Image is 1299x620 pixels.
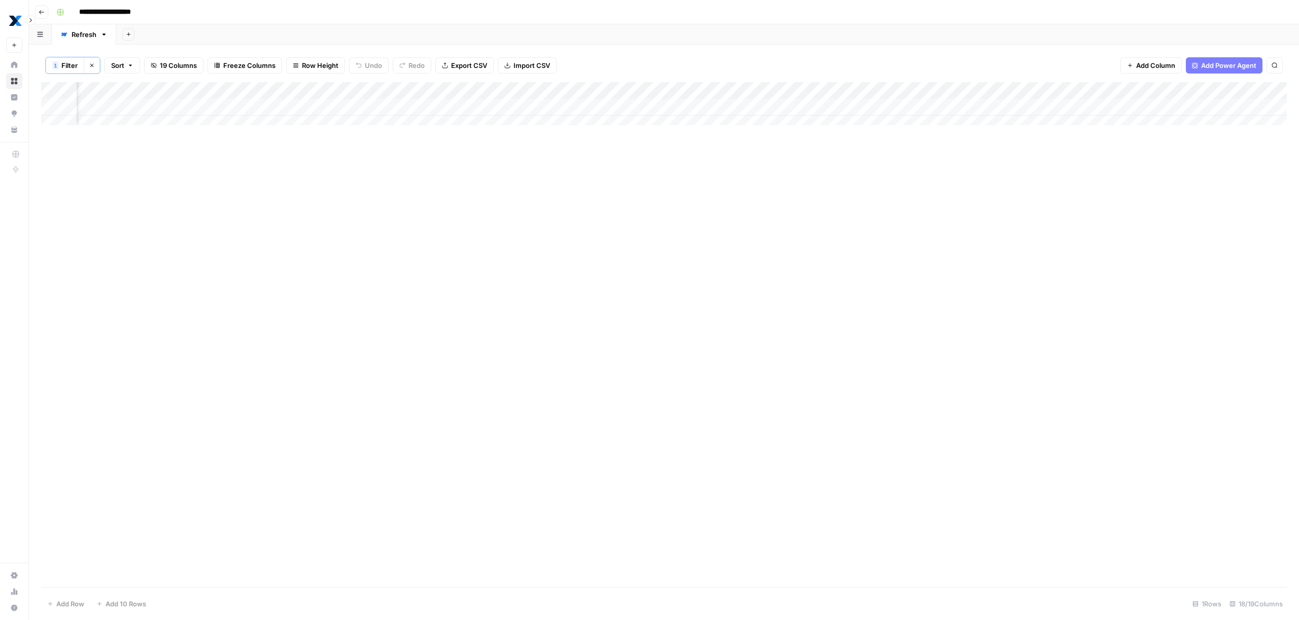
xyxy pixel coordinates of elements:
span: Import CSV [514,60,550,70]
button: Workspace: MaintainX [6,8,22,33]
a: Usage [6,583,22,600]
span: Redo [408,60,425,70]
div: 1 [52,61,58,69]
div: Refresh [72,29,96,40]
span: Add Power Agent [1201,60,1256,70]
a: Browse [6,73,22,89]
a: Settings [6,567,22,583]
span: 19 Columns [160,60,197,70]
button: 1Filter [46,57,84,74]
button: Add Column [1120,57,1182,74]
a: Home [6,57,22,73]
span: Filter [61,60,78,70]
button: Help + Support [6,600,22,616]
button: Add Row [41,596,90,612]
span: Row Height [302,60,338,70]
img: MaintainX Logo [6,12,24,30]
button: Add 10 Rows [90,596,152,612]
span: 1 [54,61,57,69]
button: Undo [349,57,389,74]
button: Import CSV [498,57,557,74]
div: 1 Rows [1188,596,1225,612]
span: Freeze Columns [223,60,276,70]
span: Add Column [1136,60,1175,70]
button: Add Power Agent [1186,57,1262,74]
a: Insights [6,89,22,105]
span: Export CSV [451,60,487,70]
button: Freeze Columns [208,57,282,74]
div: 18/19 Columns [1225,596,1287,612]
span: Sort [111,60,124,70]
button: Export CSV [435,57,494,74]
span: Undo [365,60,382,70]
a: Your Data [6,122,22,138]
button: Redo [393,57,431,74]
button: Sort [105,57,140,74]
button: 19 Columns [144,57,203,74]
a: Refresh [52,24,116,45]
a: Opportunities [6,105,22,122]
button: Row Height [286,57,345,74]
span: Add Row [56,599,84,609]
span: Add 10 Rows [106,599,146,609]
